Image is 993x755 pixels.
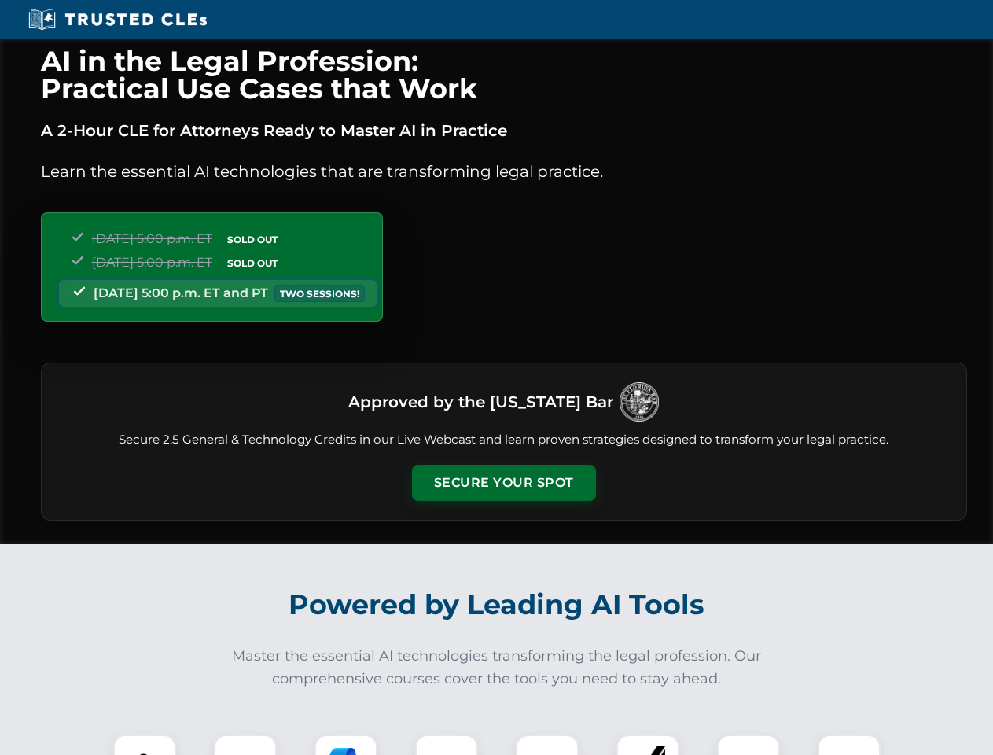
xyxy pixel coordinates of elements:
span: SOLD OUT [222,255,283,271]
h2: Powered by Leading AI Tools [61,577,932,632]
h3: Approved by the [US_STATE] Bar [348,388,613,416]
h1: AI in the Legal Profession: Practical Use Cases that Work [41,47,967,102]
p: Master the essential AI technologies transforming the legal profession. Our comprehensive courses... [222,645,772,691]
p: Learn the essential AI technologies that are transforming legal practice. [41,159,967,184]
img: Trusted CLEs [24,8,211,31]
span: [DATE] 5:00 p.m. ET [92,255,212,270]
p: Secure 2.5 General & Technology Credits in our Live Webcast and learn proven strategies designed ... [61,431,947,449]
span: SOLD OUT [222,231,283,248]
span: [DATE] 5:00 p.m. ET [92,231,212,246]
button: Secure Your Spot [412,465,596,501]
img: Logo [620,382,659,422]
p: A 2-Hour CLE for Attorneys Ready to Master AI in Practice [41,118,967,143]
